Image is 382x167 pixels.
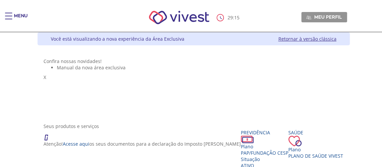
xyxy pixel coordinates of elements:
[314,14,342,20] span: Meu perfil
[57,64,126,71] span: Manual da nova área exclusiva
[241,150,288,156] span: PAP/Fundação CESP
[44,58,344,116] section: <span lang="pt-BR" dir="ltr">Visualizador do Conteúdo da Web</span> 1
[63,141,89,147] a: Acesse aqui
[288,129,343,159] a: Saúde PlanoPlano de Saúde VIVEST
[241,129,288,136] div: Previdência
[241,136,254,143] img: ico_dinheiro.png
[241,143,288,150] div: Plano
[142,3,217,32] img: Vivest
[44,74,46,80] span: X
[51,36,184,42] div: Você está visualizando a nova experiência da Área Exclusiva
[306,15,311,20] img: Meu perfil
[14,13,28,26] div: Menu
[44,129,55,141] img: ico_atencao.png
[227,14,233,21] span: 29
[288,136,302,146] img: ico_coracao.png
[44,58,344,64] div: Confira nossas novidades!
[288,153,343,159] span: Plano de Saúde VIVEST
[217,14,240,21] div: :
[278,36,336,42] a: Retornar à versão clássica
[234,14,239,21] span: 15
[44,123,344,129] div: Seus produtos e serviços
[241,156,288,162] div: Situação
[288,129,343,136] div: Saúde
[44,141,241,147] p: Atenção! os seus documentos para a declaração do Imposto [PERSON_NAME]
[288,146,343,153] div: Plano
[301,12,347,22] a: Meu perfil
